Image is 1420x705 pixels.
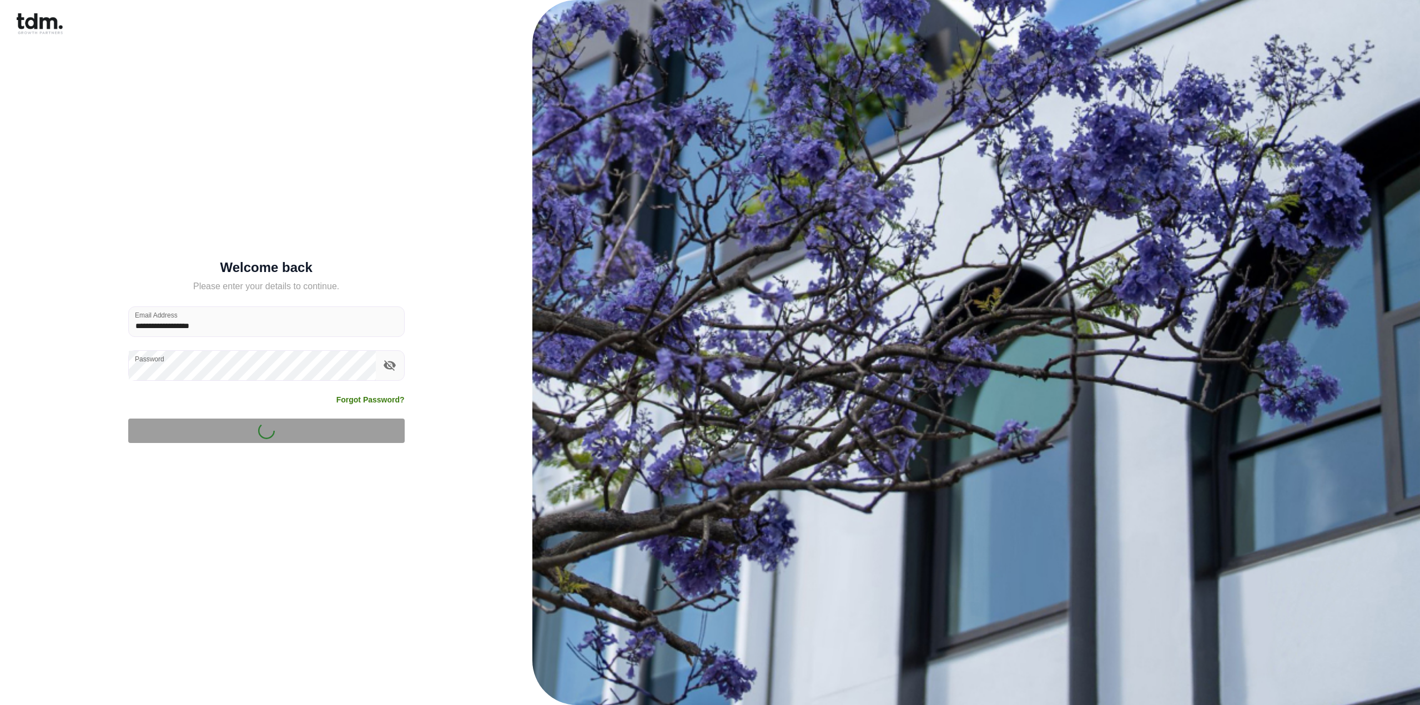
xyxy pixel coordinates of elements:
[128,280,405,293] h5: Please enter your details to continue.
[380,356,399,375] button: toggle password visibility
[336,394,405,405] a: Forgot Password?
[135,310,178,320] label: Email Address
[135,354,164,364] label: Password
[128,262,405,273] h5: Welcome back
